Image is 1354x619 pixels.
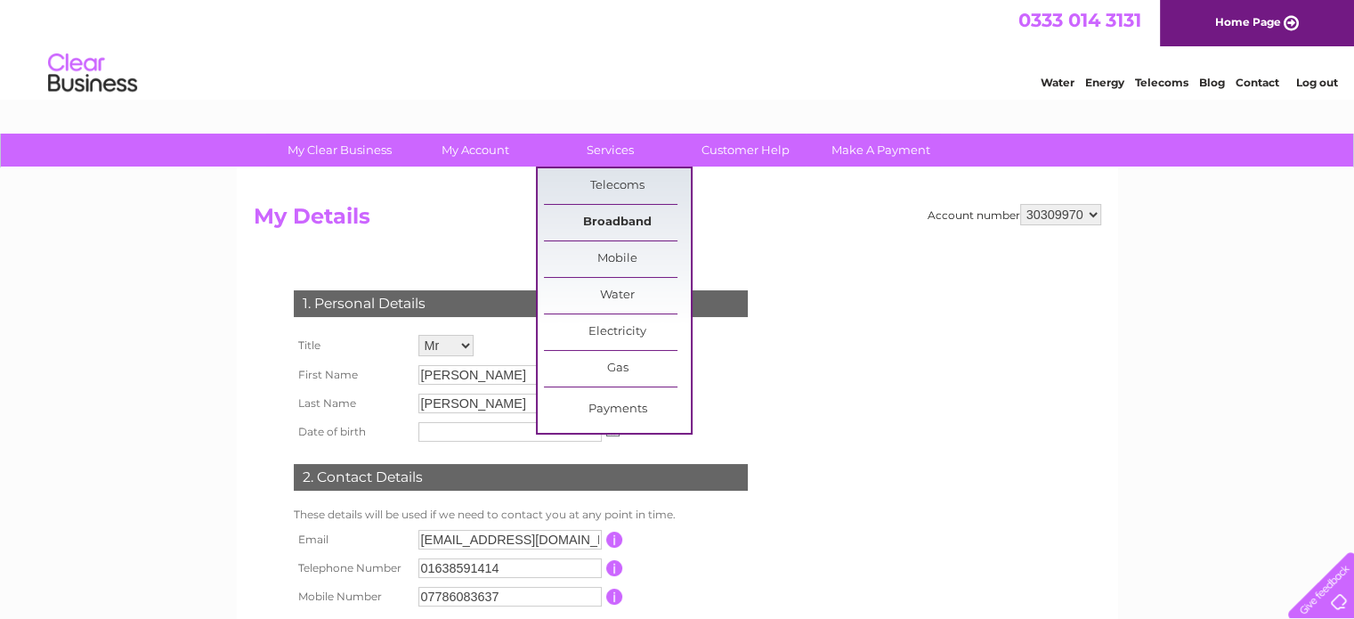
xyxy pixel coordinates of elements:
[544,168,691,204] a: Telecoms
[1199,76,1225,89] a: Blog
[289,389,414,418] th: Last Name
[1295,76,1337,89] a: Log out
[254,204,1101,238] h2: My Details
[537,134,684,167] a: Services
[257,10,1099,86] div: Clear Business is a trading name of Verastar Limited (registered in [GEOGRAPHIC_DATA] No. 3667643...
[1085,76,1124,89] a: Energy
[47,46,138,101] img: logo.png
[544,392,691,428] a: Payments
[1135,76,1188,89] a: Telecoms
[544,241,691,277] a: Mobile
[289,504,752,525] td: These details will be used if we need to contact you at any point in time.
[289,361,414,389] th: First Name
[1018,9,1141,31] a: 0333 014 3131
[606,560,623,576] input: Information
[544,278,691,314] a: Water
[544,205,691,240] a: Broadband
[928,204,1101,225] div: Account number
[672,134,819,167] a: Customer Help
[294,290,748,317] div: 1. Personal Details
[544,351,691,387] a: Gas
[289,525,414,554] th: Email
[289,418,414,446] th: Date of birth
[266,134,413,167] a: My Clear Business
[606,589,623,605] input: Information
[289,330,414,361] th: Title
[401,134,548,167] a: My Account
[807,134,954,167] a: Make A Payment
[1041,76,1074,89] a: Water
[606,532,623,548] input: Information
[294,464,748,491] div: 2. Contact Details
[1236,76,1279,89] a: Contact
[289,582,414,611] th: Mobile Number
[544,314,691,350] a: Electricity
[289,554,414,582] th: Telephone Number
